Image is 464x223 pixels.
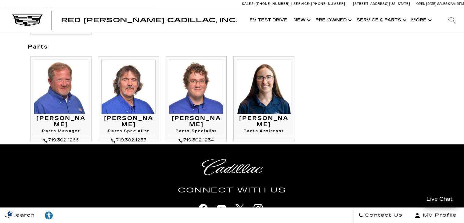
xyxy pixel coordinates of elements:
[61,16,237,24] span: Red [PERSON_NAME] Cadillac, Inc.
[416,2,437,6] span: Open [DATE]
[237,129,291,135] h4: Parts Assistant
[3,210,17,217] section: Click to Open Cookie Consent Modal
[420,211,457,220] span: My Profile
[237,115,291,128] h3: [PERSON_NAME]
[353,2,410,6] a: [STREET_ADDRESS][US_STATE]
[35,159,429,175] a: Cadillac Light Heritage Logo
[169,115,223,128] h3: [PERSON_NAME]
[448,2,464,6] span: 9 AM-6 PM
[353,208,407,223] a: Contact Us
[291,2,347,5] a: Service: [PHONE_NUMBER]
[169,129,223,135] h4: Parts Specialist
[246,8,290,32] a: EV Test Drive
[250,201,266,216] a: instagram
[61,17,237,23] a: Red [PERSON_NAME] Cadillac, Inc.
[407,208,464,223] button: Open user profile menu
[423,196,456,203] span: Live Chat
[101,129,156,135] h4: Parts Specialist
[101,137,156,144] div: 719.302.1253
[242,2,255,6] span: Sales:
[293,2,310,6] span: Service:
[3,210,17,217] img: Opt-Out Icon
[232,201,247,216] a: X
[354,8,408,32] a: Service & Parts
[35,185,429,196] h4: Connect With Us
[437,2,448,6] span: Sales:
[311,2,345,6] span: [PHONE_NUMBER]
[101,115,156,128] h3: [PERSON_NAME]
[169,137,223,144] div: 719.302.1254
[312,8,354,32] a: Pre-Owned
[256,2,290,6] span: [PHONE_NUMBER]
[9,211,35,220] span: Search
[363,211,402,220] span: Contact Us
[214,201,229,216] a: youtube
[408,8,433,32] button: More
[290,8,312,32] a: New
[420,192,459,206] a: Live Chat
[12,14,43,26] img: Cadillac Dark Logo with Cadillac White Text
[34,137,88,144] div: 719.302.1266
[34,115,88,128] h3: [PERSON_NAME]
[40,211,58,220] div: Explore your accessibility options
[196,201,211,216] a: facebook
[28,44,297,50] h3: Parts
[34,129,88,135] h4: Parts Manager
[202,159,263,175] img: Cadillac Light Heritage Logo
[440,8,464,32] div: Search
[242,2,291,5] a: Sales: [PHONE_NUMBER]
[40,208,58,223] a: Explore your accessibility options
